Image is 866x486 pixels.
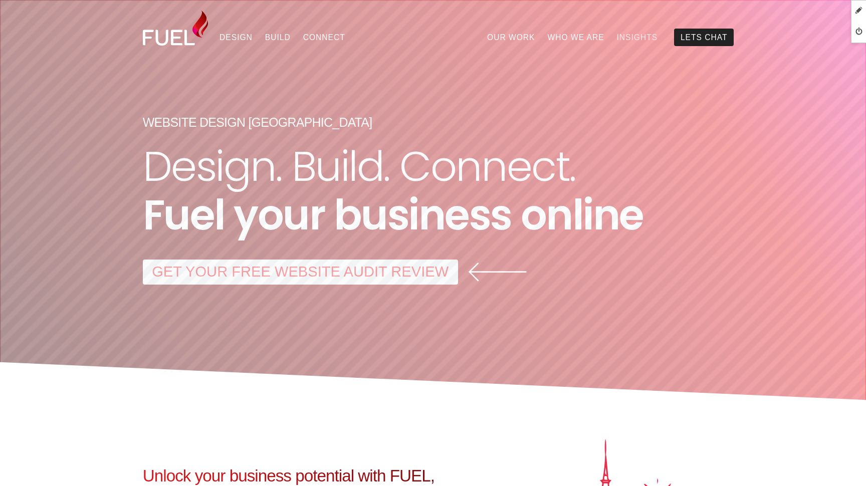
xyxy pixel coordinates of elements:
[259,29,297,46] a: Build
[213,29,259,46] a: Design
[297,29,351,46] a: Connect
[610,29,664,46] a: Insights
[143,11,208,46] img: Fuel Design Ltd - Website design and development company in North Shore, Auckland
[541,29,610,46] a: Who We Are
[674,29,734,46] a: Lets Chat
[481,29,541,46] a: Our Work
